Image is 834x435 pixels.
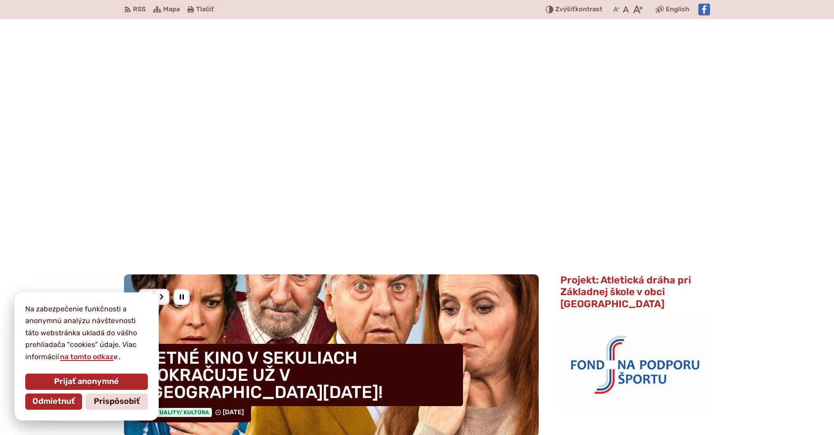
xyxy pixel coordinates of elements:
[25,303,148,363] p: Na zabezpečenie funkčnosti a anonymnú analýzu návštevnosti táto webstránka ukladá do vášho prehli...
[698,4,710,15] img: Prejsť na Facebook stránku
[25,374,148,390] button: Prijať anonymné
[196,6,214,14] span: Tlačiť
[94,397,140,407] span: Prispôsobiť
[223,408,244,416] span: [DATE]
[174,289,190,305] div: Pozastaviť pohyb slajdera
[86,393,148,410] button: Prispôsobiť
[59,352,119,361] a: na tomto odkaze
[138,289,155,305] div: Predošlý slajd
[153,289,170,305] div: Nasledujúci slajd
[138,344,463,406] h4: LETNÉ KINO V SEKULIACH POKRAČUJE UŽ V [GEOGRAPHIC_DATA][DATE]!
[555,5,575,13] span: Zvýšiť
[32,397,75,407] span: Odmietnuť
[664,4,691,15] a: English
[179,409,209,416] span: / Kultúra
[560,315,710,412] img: logo_fnps.png
[146,408,212,417] span: Aktuality
[560,274,691,310] span: Projekt: Atletická dráha pri Základnej škole v obci [GEOGRAPHIC_DATA]
[133,4,146,15] span: RSS
[163,4,180,15] span: Mapa
[54,377,119,387] span: Prijať anonymné
[666,4,689,15] span: English
[555,6,602,14] span: kontrast
[25,393,82,410] button: Odmietnuť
